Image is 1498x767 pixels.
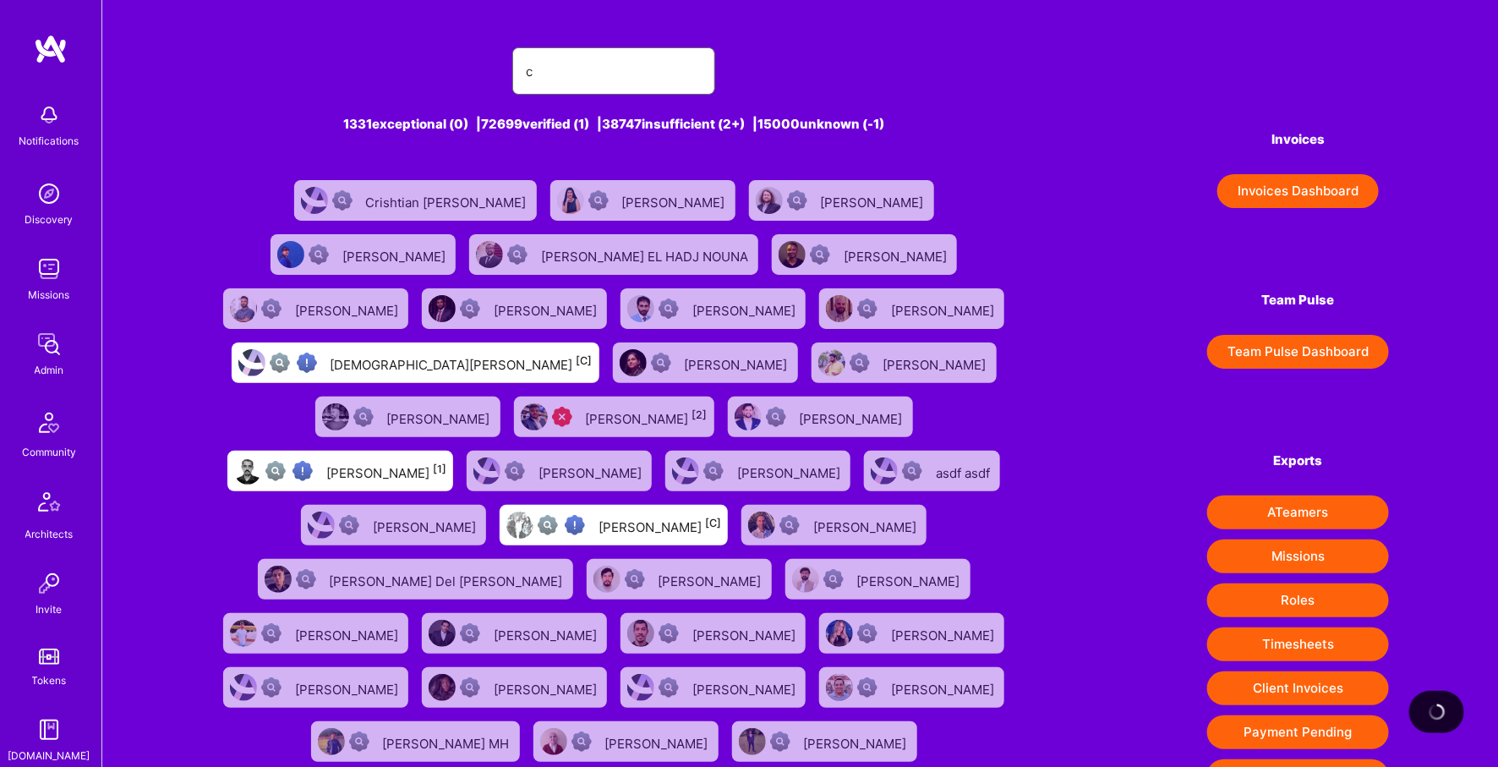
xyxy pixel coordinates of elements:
[494,298,600,320] div: [PERSON_NAME]
[216,660,415,715] a: User AvatarNot Scrubbed[PERSON_NAME]
[383,731,513,753] div: [PERSON_NAME] MH
[891,677,998,699] div: [PERSON_NAME]
[857,677,877,698] img: Not Scrubbed
[32,98,66,132] img: bell
[692,298,799,320] div: [PERSON_NAME]
[739,728,766,755] img: User Avatar
[494,677,600,699] div: [PERSON_NAME]
[32,252,66,286] img: teamwork
[493,498,735,552] a: User AvatarNot fully vettedHigh Potential User[PERSON_NAME][C]
[29,286,70,304] div: Missions
[301,187,328,214] img: User Avatar
[812,660,1011,715] a: User AvatarNot Scrubbed[PERSON_NAME]
[692,677,799,699] div: [PERSON_NAME]
[460,677,480,698] img: Not Scrubbed
[309,244,329,265] img: Not Scrubbed
[251,552,580,606] a: User AvatarNot Scrubbed[PERSON_NAME] Del [PERSON_NAME]
[737,460,844,482] div: [PERSON_NAME]
[692,622,799,644] div: [PERSON_NAME]
[557,187,584,214] img: User Avatar
[295,298,402,320] div: [PERSON_NAME]
[627,295,654,322] img: User Avatar
[429,674,456,701] img: User Avatar
[230,674,257,701] img: User Avatar
[264,227,462,282] a: User AvatarNot Scrubbed[PERSON_NAME]
[826,674,853,701] img: User Avatar
[812,282,1011,336] a: User AvatarNot Scrubbed[PERSON_NAME]
[622,189,729,211] div: [PERSON_NAME]
[871,457,898,485] img: User Avatar
[810,244,830,265] img: Not Scrubbed
[1425,701,1447,723] img: loading
[1207,174,1389,208] a: Invoices Dashboard
[297,353,317,373] img: High Potential User
[295,622,402,644] div: [PERSON_NAME]
[292,461,313,481] img: High Potential User
[342,244,449,266] div: [PERSON_NAME]
[891,622,998,644] div: [PERSON_NAME]
[353,407,374,427] img: Not Scrubbed
[1207,132,1389,147] h4: Invoices
[332,190,353,211] img: Not Scrubbed
[507,390,721,444] a: User AvatarUnqualified[PERSON_NAME][2]
[32,567,66,600] img: Invite
[627,620,654,647] img: User Avatar
[735,498,933,552] a: User AvatarNot Scrubbed[PERSON_NAME]
[526,50,702,93] input: Search for an A-Teamer
[692,408,708,421] sup: [2]
[521,403,548,430] img: User Avatar
[29,403,69,443] img: Community
[429,295,456,322] img: User Avatar
[234,457,261,485] img: User Avatar
[326,460,446,482] div: [PERSON_NAME]
[850,353,870,373] img: Not Scrubbed
[506,512,533,539] img: User Avatar
[659,444,857,498] a: User AvatarNot Scrubbed[PERSON_NAME]
[1207,671,1389,705] button: Client Invoices
[494,622,600,644] div: [PERSON_NAME]
[373,514,479,536] div: [PERSON_NAME]
[902,461,922,481] img: Not Scrubbed
[748,512,775,539] img: User Avatar
[265,566,292,593] img: User Avatar
[32,177,66,211] img: discovery
[476,241,503,268] img: User Avatar
[261,677,282,698] img: Not Scrubbed
[844,244,950,266] div: [PERSON_NAME]
[318,728,345,755] img: User Avatar
[571,731,592,752] img: Not Scrubbed
[309,390,507,444] a: User AvatarNot Scrubbed[PERSON_NAME]
[659,623,679,644] img: Not Scrubbed
[19,132,79,150] div: Notifications
[539,460,645,482] div: [PERSON_NAME]
[261,299,282,319] img: Not Scrubbed
[857,299,877,319] img: Not Scrubbed
[296,569,316,589] img: Not Scrubbed
[460,299,480,319] img: Not Scrubbed
[1207,540,1389,573] button: Missions
[813,514,920,536] div: [PERSON_NAME]
[1207,335,1389,369] button: Team Pulse Dashboard
[883,352,990,374] div: [PERSON_NAME]
[1207,627,1389,661] button: Timesheets
[1207,583,1389,617] button: Roles
[599,514,721,536] div: [PERSON_NAME]
[614,660,812,715] a: User AvatarNot Scrubbed[PERSON_NAME]
[35,361,64,379] div: Admin
[742,173,941,227] a: User AvatarNot Scrubbed[PERSON_NAME]
[651,353,671,373] img: Not Scrubbed
[821,189,927,211] div: [PERSON_NAME]
[620,349,647,376] img: User Avatar
[34,34,68,64] img: logo
[32,671,67,689] div: Tokens
[823,569,844,589] img: Not Scrubbed
[891,298,998,320] div: [PERSON_NAME]
[22,443,76,461] div: Community
[36,600,63,618] div: Invite
[216,282,415,336] a: User AvatarNot Scrubbed[PERSON_NAME]
[230,620,257,647] img: User Avatar
[593,566,621,593] img: User Avatar
[1207,453,1389,468] h4: Exports
[230,295,257,322] img: User Avatar
[1207,496,1389,529] button: ATeamers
